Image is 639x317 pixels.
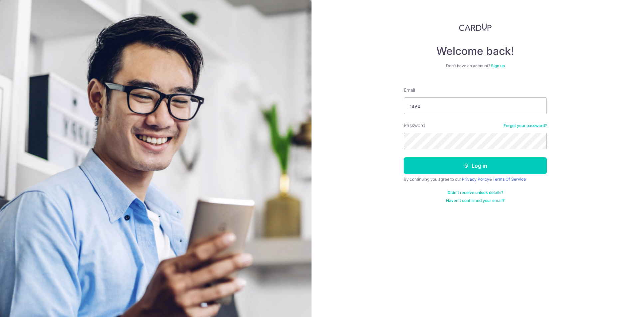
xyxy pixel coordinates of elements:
a: Privacy Policy [462,177,489,182]
a: Forgot your password? [504,123,547,128]
a: Haven't confirmed your email? [446,198,505,203]
input: Enter your Email [404,97,547,114]
a: Terms Of Service [493,177,526,182]
label: Email [404,87,415,93]
label: Password [404,122,425,129]
img: CardUp Logo [459,23,492,31]
a: Didn't receive unlock details? [448,190,503,195]
div: By continuing you agree to our & [404,177,547,182]
h4: Welcome back! [404,45,547,58]
button: Log in [404,157,547,174]
div: Don’t have an account? [404,63,547,69]
a: Sign up [491,63,505,68]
